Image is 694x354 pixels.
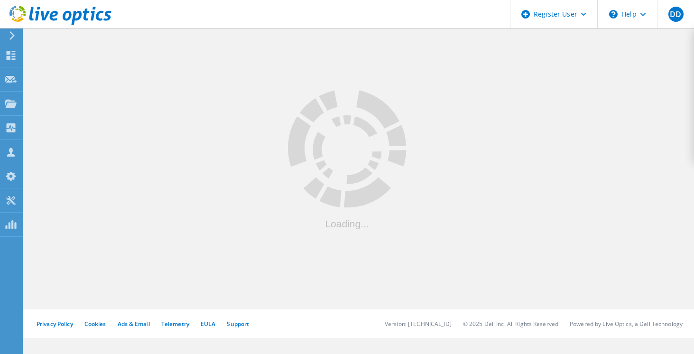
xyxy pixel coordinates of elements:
[463,320,558,328] li: © 2025 Dell Inc. All Rights Reserved
[670,10,681,18] span: DD
[288,218,407,228] div: Loading...
[201,320,215,328] a: EULA
[570,320,683,328] li: Powered by Live Optics, a Dell Technology
[84,320,106,328] a: Cookies
[37,320,73,328] a: Privacy Policy
[161,320,189,328] a: Telemetry
[118,320,150,328] a: Ads & Email
[609,10,618,19] svg: \n
[385,320,452,328] li: Version: [TECHNICAL_ID]
[227,320,249,328] a: Support
[9,20,111,27] a: Live Optics Dashboard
